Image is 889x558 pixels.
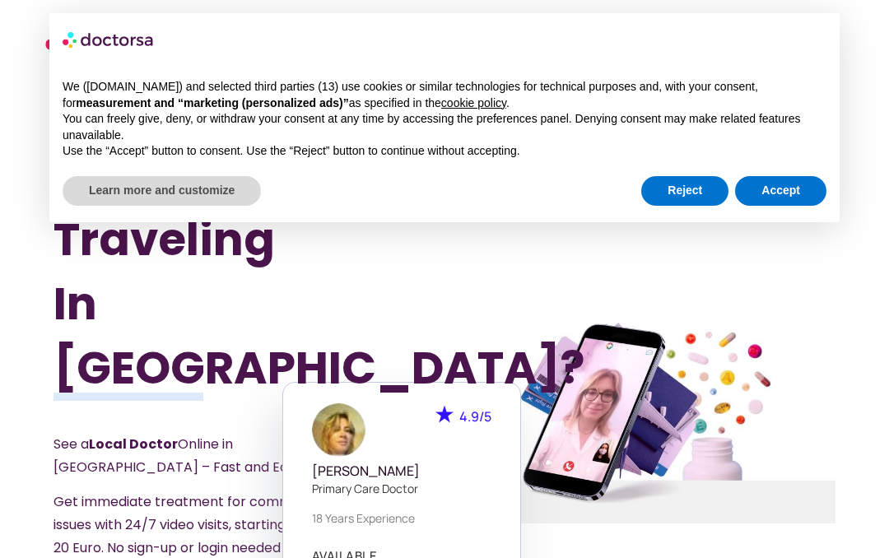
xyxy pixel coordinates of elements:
[76,96,348,109] strong: measurement and “marketing (personalized ads)”
[441,96,506,109] a: cookie policy
[312,509,491,527] p: 18 years experience
[63,176,261,206] button: Learn more and customize
[54,79,386,400] h1: Got Sick While Traveling In [GEOGRAPHIC_DATA]?
[54,435,340,477] span: See a Online in [GEOGRAPHIC_DATA] – Fast and Easy Care.
[63,26,155,53] img: logo
[63,143,826,160] p: Use the “Accept” button to consent. Use the “Reject” button to continue without accepting.
[735,176,826,206] button: Accept
[641,176,728,206] button: Reject
[63,79,826,111] p: We ([DOMAIN_NAME]) and selected third parties (13) use cookies or similar technologies for techni...
[63,111,826,143] p: You can freely give, deny, or withdraw your consent at any time by accessing the preferences pane...
[459,407,491,425] span: 4.9/5
[312,463,491,479] h5: [PERSON_NAME]
[312,480,491,497] p: Primary care doctor
[89,435,178,453] strong: Local Doctor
